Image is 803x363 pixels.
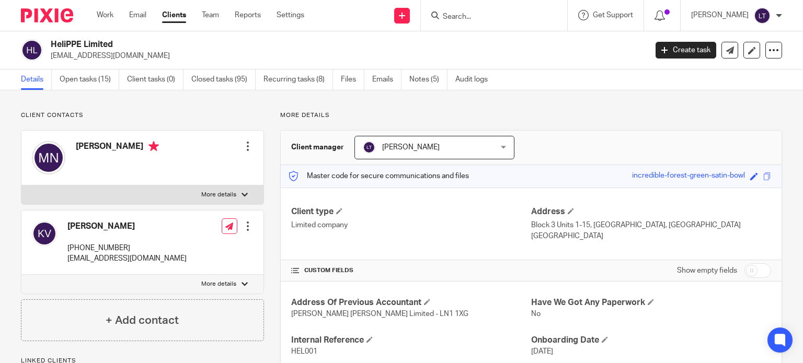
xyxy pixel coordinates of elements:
[201,191,236,199] p: More details
[632,170,745,182] div: incredible-forest-green-satin-bowl
[280,111,782,120] p: More details
[21,39,43,61] img: svg%3E
[341,69,364,90] a: Files
[531,206,771,217] h4: Address
[382,144,440,151] span: [PERSON_NAME]
[593,11,633,19] span: Get Support
[291,348,317,355] span: HEL001
[754,7,771,24] img: svg%3E
[291,266,531,275] h4: CUSTOM FIELDS
[148,141,159,151] i: Primary
[202,10,219,20] a: Team
[67,221,187,232] h4: [PERSON_NAME]
[51,51,640,61] p: [EMAIL_ADDRESS][DOMAIN_NAME]
[691,10,749,20] p: [PERSON_NAME]
[21,69,52,90] a: Details
[32,221,57,246] img: svg%3E
[60,69,119,90] a: Open tasks (15)
[291,310,468,318] span: [PERSON_NAME] [PERSON_NAME] Limited - LN1 1XG
[21,8,73,22] img: Pixie
[21,111,264,120] p: Client contacts
[127,69,183,90] a: Client tasks (0)
[291,142,344,153] h3: Client manager
[455,69,496,90] a: Audit logs
[531,310,541,318] span: No
[531,231,771,241] p: [GEOGRAPHIC_DATA]
[372,69,401,90] a: Emails
[531,220,771,230] p: Block 3 Units 1-15, [GEOGRAPHIC_DATA], [GEOGRAPHIC_DATA]
[191,69,256,90] a: Closed tasks (95)
[291,220,531,230] p: Limited company
[76,141,159,154] h4: [PERSON_NAME]
[677,265,737,276] label: Show empty fields
[106,312,179,329] h4: + Add contact
[291,297,531,308] h4: Address Of Previous Accountant
[67,253,187,264] p: [EMAIL_ADDRESS][DOMAIN_NAME]
[363,141,375,154] img: svg%3E
[201,280,236,288] p: More details
[162,10,186,20] a: Clients
[442,13,536,22] input: Search
[289,171,469,181] p: Master code for secure communications and files
[263,69,333,90] a: Recurring tasks (8)
[531,335,771,346] h4: Onboarding Date
[277,10,304,20] a: Settings
[51,39,522,50] h2: HeliPPE Limited
[235,10,261,20] a: Reports
[97,10,113,20] a: Work
[67,243,187,253] p: [PHONE_NUMBER]
[656,42,716,58] a: Create task
[32,141,65,174] img: svg%3E
[129,10,146,20] a: Email
[531,348,553,355] span: [DATE]
[291,335,531,346] h4: Internal Reference
[291,206,531,217] h4: Client type
[409,69,448,90] a: Notes (5)
[531,297,771,308] h4: Have We Got Any Paperwork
